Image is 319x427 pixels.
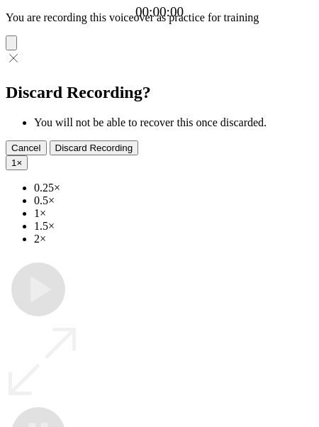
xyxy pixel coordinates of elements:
button: Cancel [6,140,47,155]
a: 00:00:00 [135,4,184,20]
p: You are recording this voiceover as practice for training [6,11,313,24]
li: 2× [34,233,313,245]
li: 1× [34,207,313,220]
span: 1 [11,157,16,168]
li: 0.5× [34,194,313,207]
h2: Discard Recording? [6,83,313,102]
li: 0.25× [34,182,313,194]
button: Discard Recording [50,140,139,155]
li: 1.5× [34,220,313,233]
button: 1× [6,155,28,170]
li: You will not be able to recover this once discarded. [34,116,313,129]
